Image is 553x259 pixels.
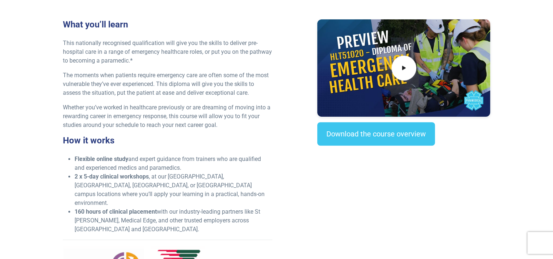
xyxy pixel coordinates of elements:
p: This nationally recognised qualification will give you the skills to deliver pre-hospital care in... [63,39,272,65]
h3: What you’ll learn [63,19,272,30]
iframe: EmbedSocial Universal Widget [317,160,490,198]
p: Whether you’ve worked in healthcare previously or are dreaming of moving into a rewarding career ... [63,103,272,129]
li: and expert guidance from trainers who are qualified and experienced medics and paramedics. [75,155,272,172]
li: with our industry-leading partners like St [PERSON_NAME], Medical Edge, and other trusted employe... [75,207,272,234]
li: , at our [GEOGRAPHIC_DATA], [GEOGRAPHIC_DATA], [GEOGRAPHIC_DATA], or [GEOGRAPHIC_DATA] campus loc... [75,172,272,207]
h3: How it works [63,135,272,146]
a: Download the course overview [317,122,435,146]
strong: Flexible online study [75,155,128,162]
strong: 160 hours of clinical placement [75,208,157,215]
strong: 2 x 5-day clinical workshops [75,173,149,180]
p: The moments when patients require emergency care are often some of the most vulnerable they’ve ev... [63,71,272,97]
